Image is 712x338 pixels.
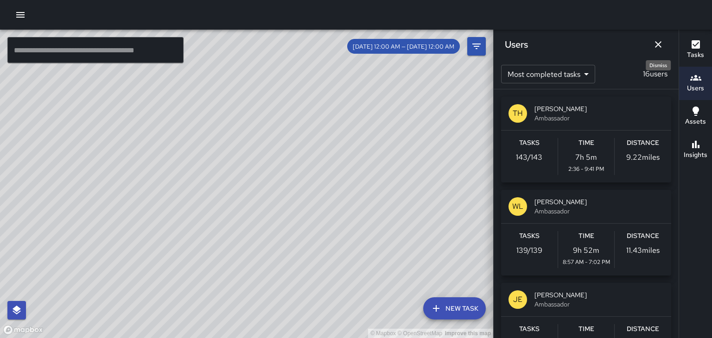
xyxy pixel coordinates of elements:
h6: Tasks [687,50,704,60]
button: WL[PERSON_NAME]AmbassadorTasks139/139Time9h 52m8:57 AM - 7:02 PMDistance11.43miles [501,190,671,275]
p: 9.22 miles [626,152,660,163]
p: 9h 52m [573,245,599,256]
button: Dismiss [649,35,667,54]
span: Ambassador [534,207,664,216]
h6: Distance [627,138,659,148]
span: [DATE] 12:00 AM — [DATE] 12:00 AM [347,43,460,50]
h6: Distance [627,324,659,334]
button: Users [679,67,712,100]
span: [PERSON_NAME] [534,197,664,207]
h6: Insights [684,150,707,160]
div: Dismiss [646,60,671,70]
span: Ambassador [534,300,664,309]
span: Ambassador [534,113,664,123]
h6: Users [687,83,704,94]
p: TH [513,108,523,119]
p: JE [513,294,522,305]
h6: Time [578,138,594,148]
h6: Tasks [519,138,540,148]
h6: Tasks [519,324,540,334]
p: WL [512,201,523,212]
h6: Distance [627,231,659,241]
h6: Assets [685,117,706,127]
p: 11.43 miles [626,245,660,256]
button: Tasks [679,33,712,67]
h6: Tasks [519,231,540,241]
button: Assets [679,100,712,133]
p: 7h 5m [575,152,597,163]
button: Insights [679,133,712,167]
p: 143 / 143 [516,152,542,163]
span: [PERSON_NAME] [534,104,664,113]
div: Most completed tasks [501,65,595,83]
h6: Time [578,324,594,334]
button: TH[PERSON_NAME]AmbassadorTasks143/143Time7h 5m2:36 - 9:41 PMDistance9.22miles [501,97,671,182]
span: 8:57 AM - 7:02 PM [563,258,610,267]
p: 139 / 139 [516,245,542,256]
button: New Task [423,297,486,319]
p: 16 users [639,69,671,80]
span: [PERSON_NAME] [534,290,664,300]
button: Filters [467,37,486,56]
h6: Users [505,37,528,52]
span: 2:36 - 9:41 PM [568,165,604,174]
h6: Time [578,231,594,241]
